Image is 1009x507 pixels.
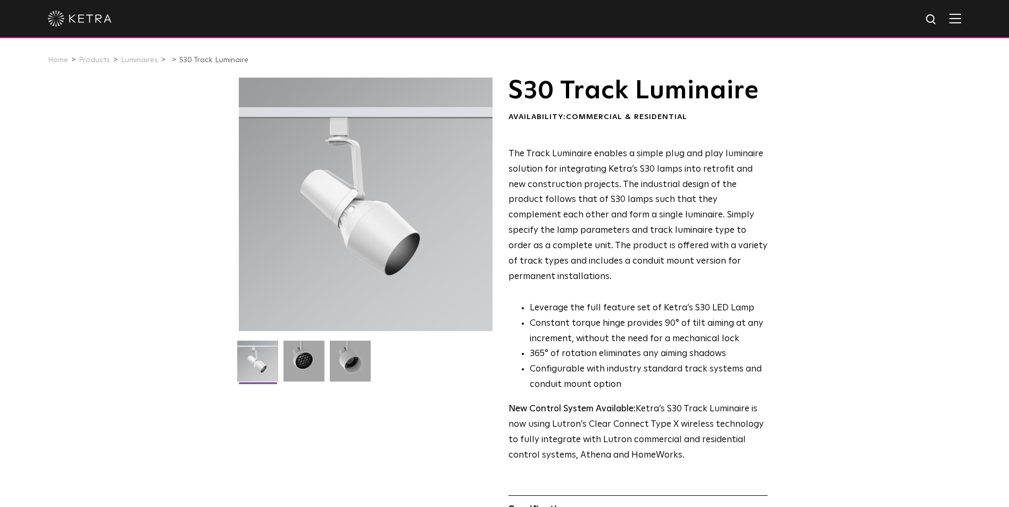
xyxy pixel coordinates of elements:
img: ketra-logo-2019-white [48,11,112,27]
p: Ketra’s S30 Track Luminaire is now using Lutron’s Clear Connect Type X wireless technology to ful... [508,402,768,463]
img: 9e3d97bd0cf938513d6e [330,341,371,390]
li: 365° of rotation eliminates any aiming shadows [530,347,768,362]
img: 3b1b0dc7630e9da69e6b [283,341,324,390]
div: Availability: [508,112,768,123]
li: Constant torque hinge provides 90° of tilt aiming at any increment, without the need for a mechan... [530,316,768,347]
a: Home [48,56,68,64]
a: Products [79,56,110,64]
h1: S30 Track Luminaire [508,78,768,104]
a: Luminaires [121,56,158,64]
img: S30-Track-Luminaire-2021-Web-Square [237,341,278,390]
strong: New Control System Available: [508,404,636,413]
li: Leverage the full feature set of Ketra’s S30 LED Lamp [530,301,768,316]
span: The Track Luminaire enables a simple plug and play luminaire solution for integrating Ketra’s S30... [508,149,768,281]
a: S30 Track Luminaire [179,56,248,64]
img: Hamburger%20Nav.svg [949,13,961,23]
li: Configurable with industry standard track systems and conduit mount option [530,362,768,393]
span: Commercial & Residential [566,113,687,121]
img: search icon [925,13,938,27]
